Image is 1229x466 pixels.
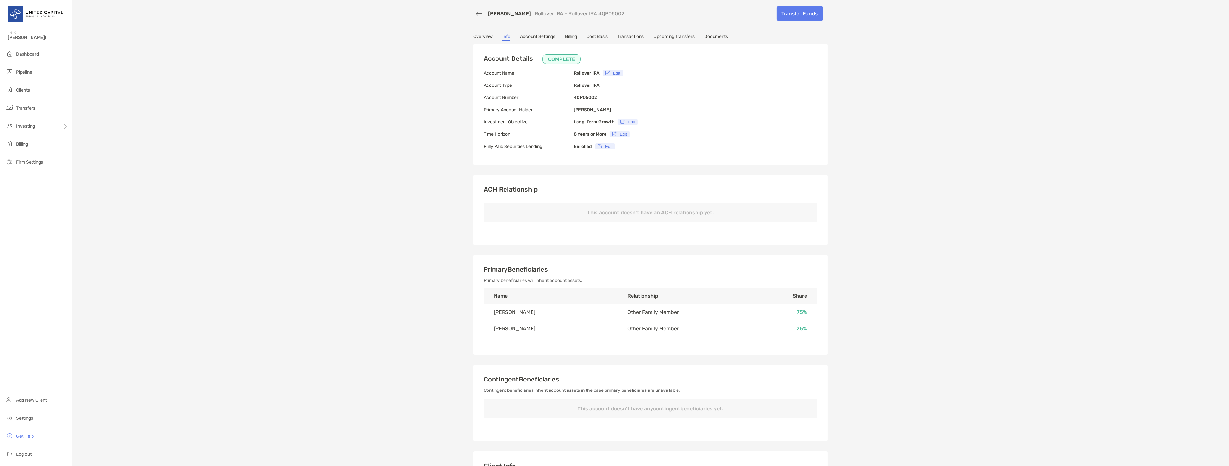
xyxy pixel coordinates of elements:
button: Edit [610,131,630,137]
span: Dashboard [16,51,39,57]
p: COMPLETE [548,55,575,63]
th: Relationship [617,288,752,304]
button: Edit [595,143,615,149]
span: Log out [16,452,32,457]
a: Cost Basis [587,34,608,41]
img: transfers icon [6,104,14,112]
img: billing icon [6,140,14,148]
td: [PERSON_NAME] [484,304,617,320]
span: Clients [16,87,30,93]
p: Account Name [484,69,574,77]
a: [PERSON_NAME] [488,11,531,17]
h3: ACH Relationship [484,185,817,193]
b: Rollover IRA [574,70,600,76]
a: Info [502,34,510,41]
p: This account doesn’t have an ACH relationship yet. [484,203,817,222]
img: add_new_client icon [6,396,14,404]
th: Name [484,288,617,304]
b: Rollover IRA [574,83,600,88]
td: 75 % [752,304,817,320]
img: dashboard icon [6,50,14,58]
a: Transactions [617,34,644,41]
td: Other Family Member [617,320,752,337]
span: Contingent Beneficiaries [484,375,559,383]
b: Long-Term Growth [574,119,614,125]
span: Settings [16,416,33,421]
p: Account Type [484,81,574,89]
span: Primary Beneficiaries [484,265,548,273]
p: Contingent beneficiaries inherit account assets in the case primary beneficiares are unavailable. [484,386,817,394]
button: Edit [603,70,623,76]
th: Share [752,288,817,304]
span: Billing [16,141,28,147]
a: Overview [473,34,493,41]
span: Investing [16,123,35,129]
td: Other Family Member [617,304,752,320]
span: Add New Client [16,398,47,403]
p: This account doesn’t have any contingent beneficiaries yet. [484,399,817,418]
b: 8 Years or More [574,131,606,137]
h3: Account Details [484,54,581,64]
td: [PERSON_NAME] [484,320,617,337]
a: Account Settings [520,34,555,41]
b: [PERSON_NAME] [574,107,611,112]
a: Upcoming Transfers [653,34,695,41]
img: get-help icon [6,432,14,440]
span: Firm Settings [16,159,43,165]
span: Transfers [16,105,35,111]
a: Documents [704,34,728,41]
p: Primary beneficiaries will inherit account assets. [484,276,817,284]
p: Account Number [484,94,574,102]
button: Edit [618,119,638,125]
img: investing icon [6,122,14,130]
span: [PERSON_NAME]! [8,35,68,40]
b: 4QP05002 [574,95,597,100]
p: Time Horizon [484,130,574,138]
p: Rollover IRA - Rollover IRA 4QP05002 [535,11,624,17]
img: pipeline icon [6,68,14,76]
b: Enrolled [574,144,592,149]
img: United Capital Logo [8,3,64,26]
td: 25 % [752,320,817,337]
p: Investment Objective [484,118,574,126]
img: logout icon [6,450,14,458]
img: clients icon [6,86,14,94]
img: settings icon [6,414,14,422]
p: Primary Account Holder [484,106,574,114]
p: Fully Paid Securities Lending [484,142,574,150]
span: Pipeline [16,69,32,75]
a: Transfer Funds [777,6,823,21]
img: firm-settings icon [6,158,14,166]
span: Get Help [16,434,34,439]
a: Billing [565,34,577,41]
